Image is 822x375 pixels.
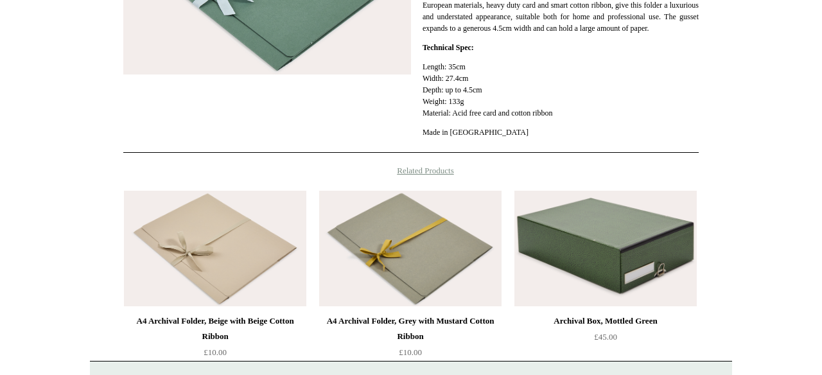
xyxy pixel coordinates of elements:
[124,191,306,306] a: A4 Archival Folder, Beige with Beige Cotton Ribbon A4 Archival Folder, Beige with Beige Cotton Ri...
[319,191,502,306] a: A4 Archival Folder, Grey with Mustard Cotton Ribbon A4 Archival Folder, Grey with Mustard Cotton ...
[518,313,694,329] div: Archival Box, Mottled Green
[514,191,697,306] a: Archival Box, Mottled Green Archival Box, Mottled Green
[399,347,422,357] span: £10.00
[319,313,502,366] a: A4 Archival Folder, Grey with Mustard Cotton Ribbon £10.00
[322,313,498,344] div: A4 Archival Folder, Grey with Mustard Cotton Ribbon
[124,191,306,306] img: A4 Archival Folder, Beige with Beige Cotton Ribbon
[423,43,474,52] strong: Technical Spec:
[319,191,502,306] img: A4 Archival Folder, Grey with Mustard Cotton Ribbon
[204,347,227,357] span: £10.00
[594,332,617,342] span: £45.00
[423,126,699,138] p: Made in [GEOGRAPHIC_DATA]
[514,313,697,366] a: Archival Box, Mottled Green £45.00
[423,61,699,119] p: Length: 35cm Width: 27.4cm Depth: up to 4.5cm Weight: 133g Material: Acid free card and cotton ri...
[514,191,697,306] img: Archival Box, Mottled Green
[127,313,303,344] div: A4 Archival Folder, Beige with Beige Cotton Ribbon
[90,166,732,176] h4: Related Products
[124,313,306,366] a: A4 Archival Folder, Beige with Beige Cotton Ribbon £10.00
